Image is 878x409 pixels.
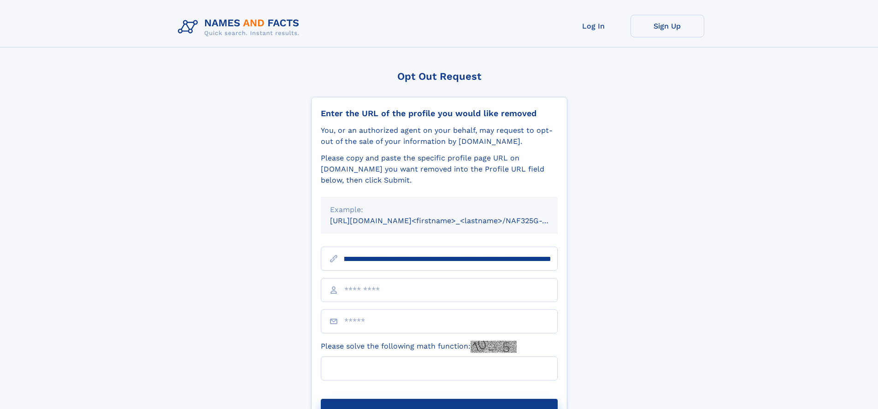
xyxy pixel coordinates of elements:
[557,15,631,37] a: Log In
[321,125,558,147] div: You, or an authorized agent on your behalf, may request to opt-out of the sale of your informatio...
[330,216,575,225] small: [URL][DOMAIN_NAME]<firstname>_<lastname>/NAF325G-xxxxxxxx
[321,341,517,353] label: Please solve the following math function:
[631,15,704,37] a: Sign Up
[311,71,567,82] div: Opt Out Request
[321,153,558,186] div: Please copy and paste the specific profile page URL on [DOMAIN_NAME] you want removed into the Pr...
[174,15,307,40] img: Logo Names and Facts
[321,108,558,119] div: Enter the URL of the profile you would like removed
[330,204,548,215] div: Example:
